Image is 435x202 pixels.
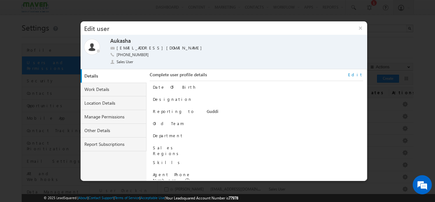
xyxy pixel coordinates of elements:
[153,108,195,114] label: Reporting to
[81,96,147,110] a: Location Details
[81,21,354,35] h3: Edit user
[93,157,116,165] em: Submit
[117,45,205,51] label: [EMAIL_ADDRESS][DOMAIN_NAME]
[153,121,184,126] label: Old Team
[89,196,114,200] a: Contact Support
[117,52,149,58] span: [PHONE_NUMBER]
[153,84,196,90] label: Date Of Birth
[153,145,181,156] label: Sales Regions
[81,124,147,138] a: Other Details
[115,196,139,200] a: Terms of Service
[117,59,134,65] span: Sales User
[140,196,165,200] a: Acceptable Use
[229,196,238,200] span: 77978
[153,172,191,183] label: Agent Phone Numbers
[153,96,192,102] label: Designation
[44,195,238,201] span: © 2025 LeadSquared | | | | |
[166,196,238,200] span: Your Leadsquared Account Number is
[207,108,363,117] div: Guddi
[81,110,147,124] a: Manage Permissions
[153,133,183,138] label: Department
[78,196,88,200] a: About
[8,59,116,151] textarea: Type your message and click 'Submit'
[81,138,147,151] a: Report Subscriptions
[104,3,120,19] div: Minimize live chat window
[348,72,363,78] a: Edit
[33,34,107,42] div: Leave a message
[110,37,131,45] label: Aukasha
[11,34,27,42] img: d_60004797649_company_0_60004797649
[150,72,363,81] div: Complete user profile details
[153,160,182,165] label: Skills
[82,69,148,83] a: Details
[354,21,367,35] button: ×
[81,83,147,96] a: Work Details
